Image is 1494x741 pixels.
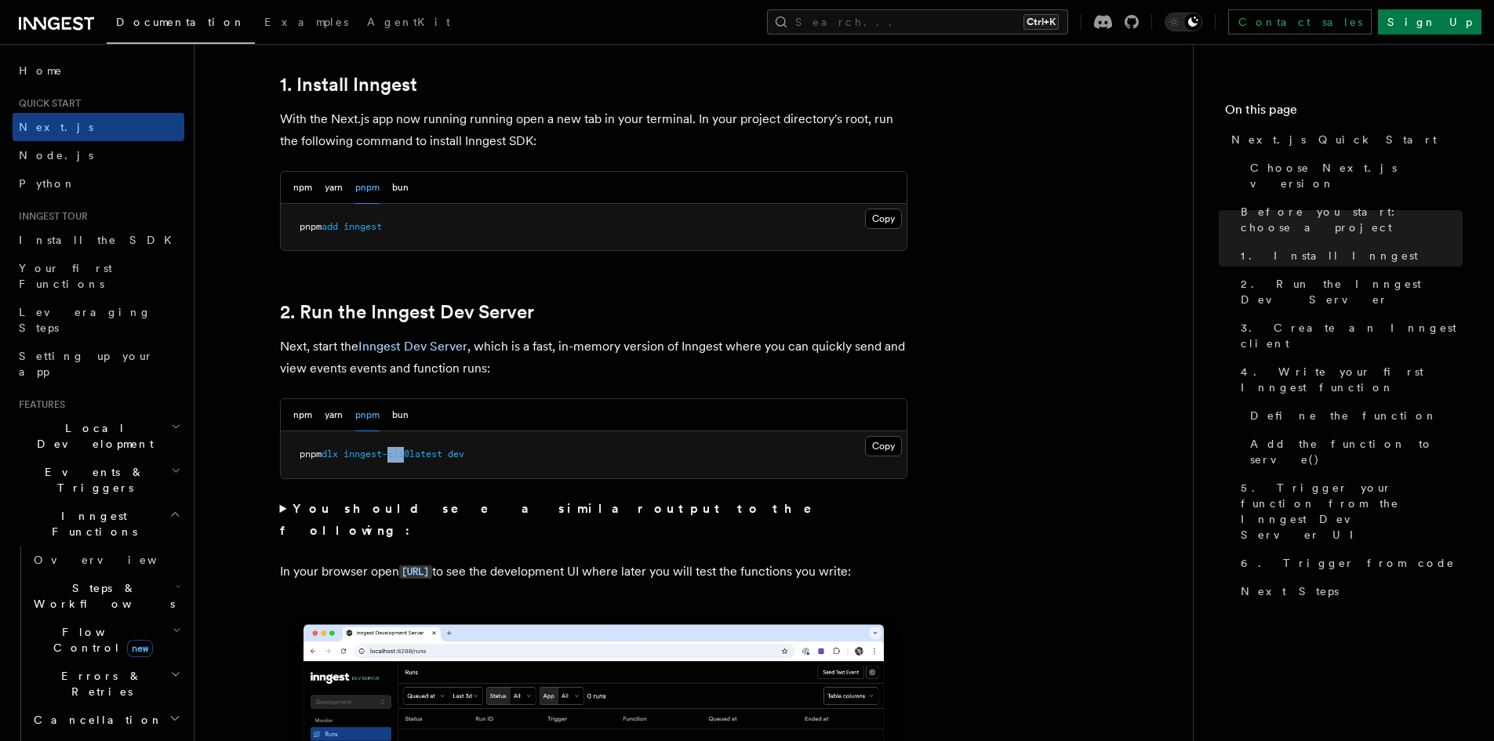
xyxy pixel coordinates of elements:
[13,254,184,298] a: Your first Functions
[13,169,184,198] a: Python
[1241,583,1339,599] span: Next Steps
[13,342,184,386] a: Setting up your app
[27,668,170,699] span: Errors & Retries
[19,234,181,246] span: Install the SDK
[293,399,312,431] button: npm
[1241,276,1463,307] span: 2. Run the Inngest Dev Server
[27,706,184,734] button: Cancellation
[280,108,907,152] p: With the Next.js app now running running open a new tab in your terminal. In your project directo...
[1378,9,1481,35] a: Sign Up
[1225,125,1463,154] a: Next.js Quick Start
[13,458,184,502] button: Events & Triggers
[1228,9,1372,35] a: Contact sales
[399,565,432,579] code: [URL]
[1234,198,1463,242] a: Before you start: choose a project
[19,350,154,378] span: Setting up your app
[13,97,81,110] span: Quick start
[865,436,902,456] button: Copy
[19,262,112,290] span: Your first Functions
[399,564,432,579] a: [URL]
[19,177,76,190] span: Python
[325,399,343,431] button: yarn
[27,712,163,728] span: Cancellation
[767,9,1068,35] button: Search...Ctrl+K
[1234,242,1463,270] a: 1. Install Inngest
[116,16,245,28] span: Documentation
[13,508,169,539] span: Inngest Functions
[1241,248,1418,263] span: 1. Install Inngest
[13,141,184,169] a: Node.js
[13,414,184,458] button: Local Development
[1244,401,1463,430] a: Define the function
[865,209,902,229] button: Copy
[355,172,380,204] button: pnpm
[392,399,409,431] button: bun
[1225,100,1463,125] h4: On this page
[13,113,184,141] a: Next.js
[322,449,338,459] span: dlx
[34,554,195,566] span: Overview
[1250,408,1438,423] span: Define the function
[1241,320,1463,351] span: 3. Create an Inngest client
[300,449,322,459] span: pnpm
[1234,577,1463,605] a: Next Steps
[13,464,171,496] span: Events & Triggers
[322,221,338,232] span: add
[107,5,255,44] a: Documentation
[300,221,322,232] span: pnpm
[280,561,907,583] p: In your browser open to see the development UI where later you will test the functions you write:
[1234,270,1463,314] a: 2. Run the Inngest Dev Server
[27,662,184,706] button: Errors & Retries
[13,398,65,411] span: Features
[27,546,184,574] a: Overview
[293,172,312,204] button: npm
[1250,436,1463,467] span: Add the function to serve()
[1241,364,1463,395] span: 4. Write your first Inngest function
[325,172,343,204] button: yarn
[19,306,151,334] span: Leveraging Steps
[1234,314,1463,358] a: 3. Create an Inngest client
[13,56,184,85] a: Home
[19,121,93,133] span: Next.js
[344,221,382,232] span: inngest
[358,5,460,42] a: AgentKit
[127,640,153,657] span: new
[358,339,467,354] a: Inngest Dev Server
[280,301,534,323] a: 2. Run the Inngest Dev Server
[27,618,184,662] button: Flow Controlnew
[1234,358,1463,401] a: 4. Write your first Inngest function
[13,210,88,223] span: Inngest tour
[27,580,175,612] span: Steps & Workflows
[255,5,358,42] a: Examples
[19,63,63,78] span: Home
[1023,14,1059,30] kbd: Ctrl+K
[1234,474,1463,549] a: 5. Trigger your function from the Inngest Dev Server UI
[13,226,184,254] a: Install the SDK
[448,449,464,459] span: dev
[280,74,417,96] a: 1. Install Inngest
[1244,430,1463,474] a: Add the function to serve()
[13,298,184,342] a: Leveraging Steps
[1241,480,1463,543] span: 5. Trigger your function from the Inngest Dev Server UI
[280,498,907,542] summary: You should see a similar output to the following:
[1165,13,1202,31] button: Toggle dark mode
[27,574,184,618] button: Steps & Workflows
[1241,555,1455,571] span: 6. Trigger from code
[392,172,409,204] button: bun
[367,16,450,28] span: AgentKit
[1234,549,1463,577] a: 6. Trigger from code
[13,420,171,452] span: Local Development
[280,501,834,538] strong: You should see a similar output to the following:
[1231,132,1437,147] span: Next.js Quick Start
[264,16,348,28] span: Examples
[1250,160,1463,191] span: Choose Next.js version
[1241,204,1463,235] span: Before you start: choose a project
[19,149,93,162] span: Node.js
[344,449,442,459] span: inngest-cli@latest
[280,336,907,380] p: Next, start the , which is a fast, in-memory version of Inngest where you can quickly send and vi...
[13,502,184,546] button: Inngest Functions
[27,624,173,656] span: Flow Control
[1244,154,1463,198] a: Choose Next.js version
[355,399,380,431] button: pnpm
